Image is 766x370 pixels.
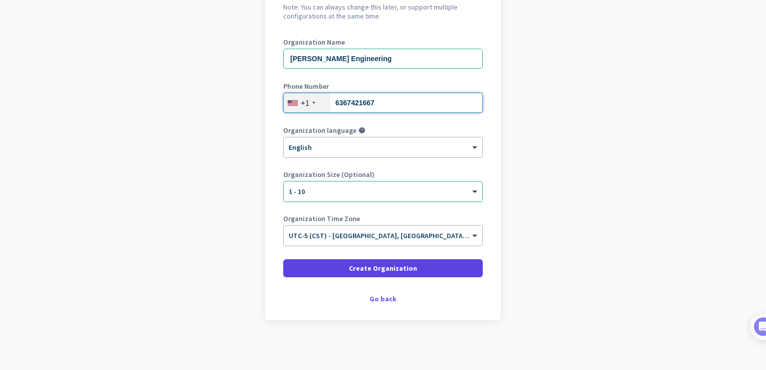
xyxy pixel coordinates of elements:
input: What is the name of your organization? [283,49,483,69]
button: Create Organization [283,259,483,277]
span: Create Organization [349,263,417,273]
h2: Note: You can always change this later, or support multiple configurations at the same time [283,3,483,21]
label: Organization Name [283,39,483,46]
label: Organization Size (Optional) [283,171,483,178]
label: Organization language [283,127,356,134]
label: Organization Time Zone [283,215,483,222]
i: help [358,127,365,134]
input: 201-555-0123 [283,93,483,113]
div: +1 [301,98,309,108]
div: Go back [283,295,483,302]
label: Phone Number [283,83,483,90]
